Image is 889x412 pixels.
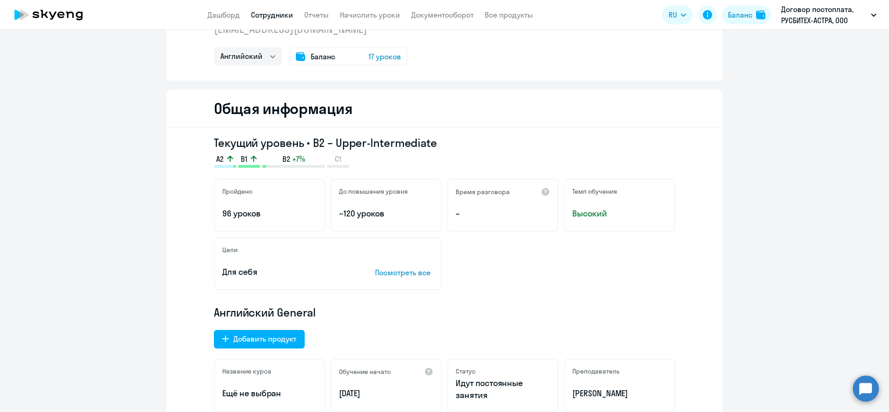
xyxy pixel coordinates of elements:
[776,4,881,26] button: Договор постоплата, РУСБИТЕХ-АСТРА, ООО
[214,330,305,349] button: Добавить продукт
[572,367,620,375] h5: Преподаватель
[339,187,408,196] h5: До повышения уровня
[222,208,317,220] p: 96 уроков
[411,10,474,19] a: Документооборот
[572,187,617,196] h5: Темп обучения
[340,10,400,19] a: Начислить уроки
[572,387,667,399] p: [PERSON_NAME]
[222,387,317,399] p: Ещё не выбран
[214,135,675,150] h3: Текущий уровень • B2 – Upper-Intermediate
[311,51,335,62] span: Баланс
[222,187,252,196] h5: Пройдено
[339,208,433,220] p: ~120 уроков
[456,208,550,220] p: –
[756,10,765,19] img: balance
[728,9,752,20] div: Баланс
[216,154,224,164] span: A2
[304,10,329,19] a: Отчеты
[456,367,476,375] h5: Статус
[485,10,533,19] a: Все продукты
[339,387,433,399] p: [DATE]
[335,154,341,164] span: C1
[339,368,391,376] h5: Обучение начато
[375,267,433,278] p: Посмотреть все
[233,333,296,344] div: Добавить продукт
[292,154,305,164] span: +7%
[369,51,401,62] span: 17 уроков
[222,266,346,278] p: Для себя
[241,154,247,164] span: B1
[282,154,290,164] span: B2
[456,188,510,196] h5: Время разговора
[781,4,867,26] p: Договор постоплата, РУСБИТЕХ-АСТРА, ООО
[669,9,677,20] span: RU
[251,10,293,19] a: Сотрудники
[222,367,271,375] h5: Название курса
[456,377,550,401] p: Идут постоянные занятия
[572,208,667,220] span: Высокий
[214,99,352,118] h2: Общая информация
[207,10,240,19] a: Дашборд
[214,305,316,320] span: Английский General
[222,246,238,254] h5: Цели
[662,6,693,24] button: RU
[722,6,771,24] button: Балансbalance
